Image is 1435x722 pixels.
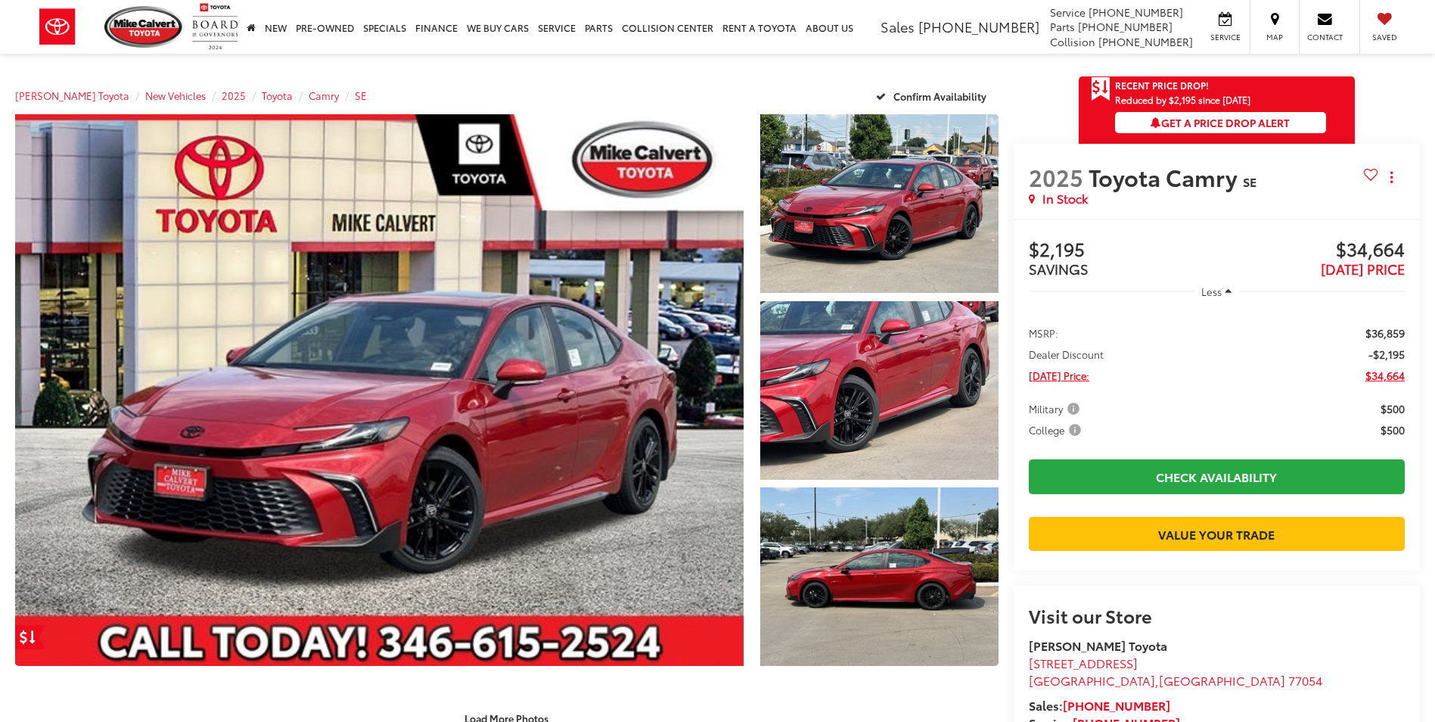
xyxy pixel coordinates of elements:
[1365,325,1405,341] span: $36,859
[1381,422,1405,437] span: $500
[1194,278,1240,305] button: Less
[1029,422,1084,437] span: College
[1079,76,1355,95] a: Get Price Drop Alert Recent Price Drop!
[758,299,1001,481] img: 2025 Toyota Camry SE
[1029,160,1083,193] span: 2025
[1042,190,1088,207] span: In Stock
[1321,259,1405,279] span: [DATE] PRICE
[760,114,998,293] a: Expand Photo 1
[760,487,998,666] a: Expand Photo 3
[1029,517,1405,551] a: Value Your Trade
[1029,422,1086,437] button: College
[1029,259,1089,279] span: SAVINGS
[1063,696,1170,714] a: [PHONE_NUMBER]
[1050,5,1086,20] span: Service
[1365,368,1405,383] span: $34,664
[758,113,1001,294] img: 2025 Toyota Camry SE
[760,301,998,480] a: Expand Photo 2
[1078,19,1173,34] span: [PHONE_NUMBER]
[1029,671,1322,689] span: ,
[1029,347,1104,362] span: Dealer Discount
[1208,32,1242,42] span: Service
[262,89,293,102] a: Toyota
[1089,160,1243,193] span: Toyota Camry
[1115,95,1326,104] span: Reduced by $2,195 since [DATE]
[1050,19,1075,34] span: Parts
[1368,32,1401,42] span: Saved
[1307,32,1343,42] span: Contact
[893,89,986,103] span: Confirm Availability
[1390,171,1393,183] span: dropdown dots
[1029,401,1082,416] span: Military
[1091,76,1110,102] span: Get Price Drop Alert
[1029,671,1155,689] span: [GEOGRAPHIC_DATA]
[1378,163,1405,190] button: Actions
[1243,173,1256,190] span: SE
[1050,34,1095,49] span: Collision
[1029,605,1405,625] h2: Visit our Store
[1159,671,1285,689] span: [GEOGRAPHIC_DATA]
[1381,401,1405,416] span: $500
[758,486,1001,668] img: 2025 Toyota Camry SE
[15,89,129,102] a: [PERSON_NAME] Toyota
[1368,347,1405,362] span: -$2,195
[1216,239,1405,262] span: $34,664
[355,89,367,102] a: SE
[1029,696,1170,714] strong: Sales:
[15,114,744,666] a: Expand Photo 0
[1029,401,1085,416] button: Military
[1151,115,1290,130] span: Get a Price Drop Alert
[1288,671,1322,689] span: 77054
[1089,5,1183,20] span: [PHONE_NUMBER]
[1201,285,1222,298] span: Less
[222,89,246,102] a: 2025
[1115,79,1209,92] span: Recent Price Drop!
[881,17,915,36] span: Sales
[1098,34,1193,49] span: [PHONE_NUMBER]
[1029,368,1089,383] span: [DATE] Price:
[8,111,751,669] img: 2025 Toyota Camry SE
[1029,325,1058,341] span: MSRP:
[1029,654,1138,671] span: [STREET_ADDRESS]
[1029,239,1217,262] span: $2,195
[1029,459,1405,493] a: Check Availability
[309,89,339,102] a: Camry
[15,625,45,649] a: Get Price Drop Alert
[104,6,185,48] img: Mike Calvert Toyota
[1029,636,1167,654] strong: [PERSON_NAME] Toyota
[145,89,206,102] a: New Vehicles
[1258,32,1291,42] span: Map
[868,82,999,109] button: Confirm Availability
[918,17,1039,36] span: [PHONE_NUMBER]
[1029,654,1322,689] a: [STREET_ADDRESS] [GEOGRAPHIC_DATA],[GEOGRAPHIC_DATA] 77054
